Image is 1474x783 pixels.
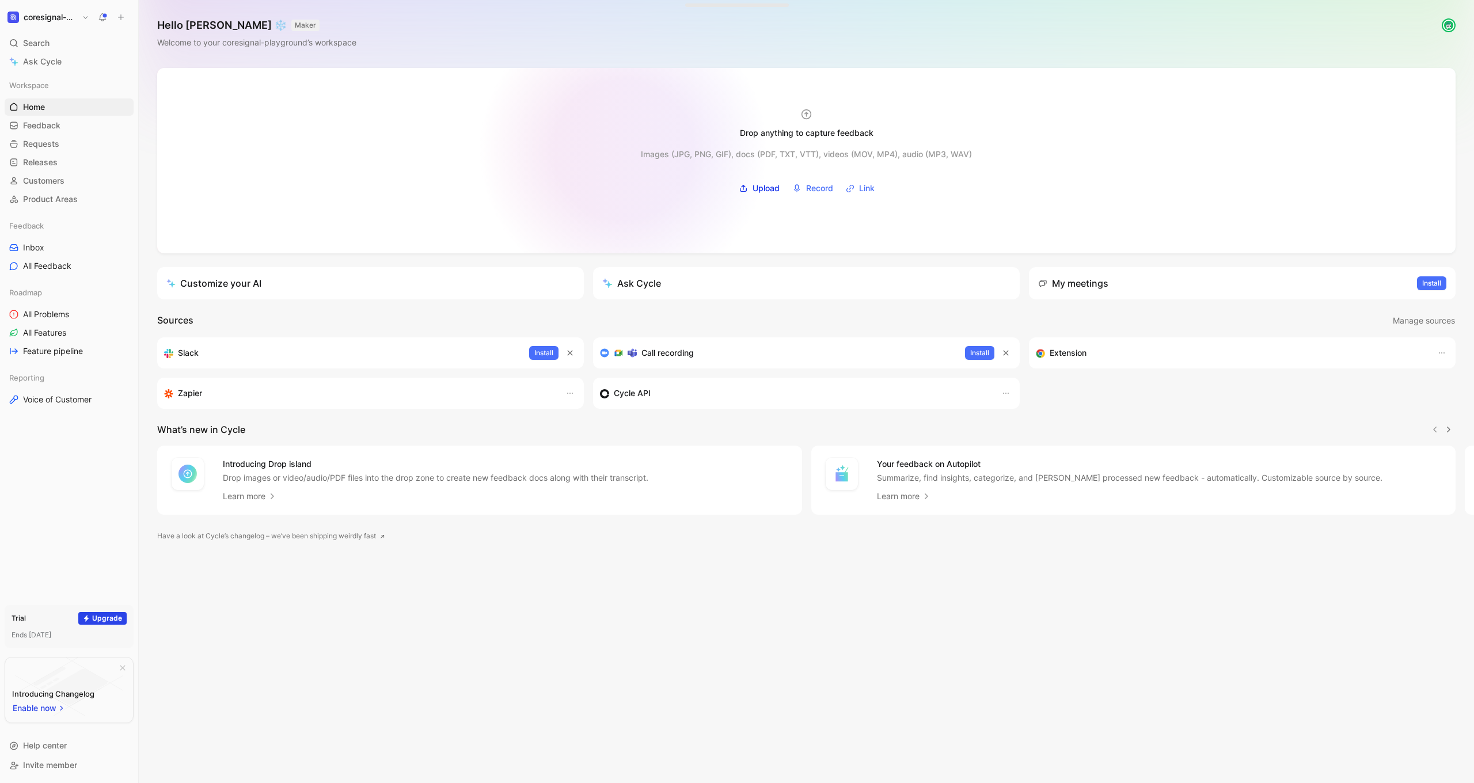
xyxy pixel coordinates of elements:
[5,239,134,256] a: Inbox
[9,287,42,298] span: Roadmap
[614,386,651,400] h3: Cycle API
[5,343,134,360] a: Feature pipeline
[13,701,58,715] span: Enable now
[23,157,58,168] span: Releases
[5,284,134,301] div: Roadmap
[23,309,69,320] span: All Problems
[178,346,199,360] h3: Slack
[877,489,931,503] a: Learn more
[5,217,134,234] div: Feedback
[23,394,92,405] span: Voice of Customer
[5,77,134,94] div: Workspace
[5,284,134,360] div: RoadmapAll ProblemsAll FeaturesFeature pipeline
[5,191,134,208] a: Product Areas
[164,386,554,400] div: Capture feedback from thousands of sources with Zapier (survey results, recordings, sheets, etc).
[23,101,45,113] span: Home
[5,217,134,275] div: FeedbackInboxAll Feedback
[157,36,356,50] div: Welcome to your coresignal-playground’s workspace
[5,9,92,25] button: coresignal-playgroundcoresignal-playground
[1036,346,1426,360] div: Capture feedback from anywhere on the web
[23,193,78,205] span: Product Areas
[157,313,193,328] h2: Sources
[5,154,134,171] a: Releases
[166,276,261,290] div: Customize your AI
[23,760,77,770] span: Invite member
[157,530,385,542] a: Have a look at Cycle’s changelog – we’ve been shipping weirdly fast
[1392,313,1456,328] button: Manage sources
[164,346,520,360] div: Sync your customers, send feedback and get updates in Slack
[842,180,879,197] button: Link
[877,457,1382,471] h4: Your feedback on Autopilot
[735,180,784,197] label: Upload
[23,740,67,750] span: Help center
[641,147,972,161] div: Images (JPG, PNG, GIF), docs (PDF, TXT, VTT), videos (MOV, MP4), audio (MP3, WAV)
[806,181,833,195] span: Record
[12,613,26,624] div: Trial
[23,345,83,357] span: Feature pipeline
[23,175,64,187] span: Customers
[5,324,134,341] a: All Features
[23,36,50,50] span: Search
[23,242,44,253] span: Inbox
[5,53,134,70] a: Ask Cycle
[157,18,356,32] h1: Hello [PERSON_NAME] ❄️
[600,386,990,400] div: Sync customers & send feedback from custom sources. Get inspired by our favorite use case
[859,181,875,195] span: Link
[12,687,94,701] div: Introducing Changelog
[178,386,202,400] h3: Zapier
[23,260,71,272] span: All Feedback
[641,346,694,360] h3: Call recording
[24,12,77,22] h1: coresignal-playground
[593,267,1020,299] button: Ask Cycle
[1038,276,1108,290] div: My meetings
[965,346,994,360] button: Install
[5,306,134,323] a: All Problems
[1443,20,1454,31] img: avatar
[1422,278,1441,289] span: Install
[223,457,648,471] h4: Introducing Drop island
[157,423,245,436] h2: What’s new in Cycle
[5,757,134,774] div: Invite member
[5,135,134,153] a: Requests
[1050,346,1086,360] h3: Extension
[5,369,134,386] div: Reporting
[5,391,134,408] a: Voice of Customer
[7,12,19,23] img: coresignal-playground
[5,737,134,754] div: Help center
[15,657,123,716] img: bg-BLZuj68n.svg
[1393,314,1455,328] span: Manage sources
[877,472,1382,484] p: Summarize, find insights, categorize, and [PERSON_NAME] processed new feedback - automatically. C...
[5,35,134,52] div: Search
[5,172,134,189] a: Customers
[5,369,134,408] div: ReportingVoice of Customer
[223,489,277,503] a: Learn more
[600,346,956,360] div: Record & transcribe meetings from Zoom, Meet & Teams.
[78,612,127,625] button: Upgrade
[223,472,648,484] p: Drop images or video/audio/PDF files into the drop zone to create new feedback docs along with th...
[5,98,134,116] a: Home
[740,126,873,140] div: Drop anything to capture feedback
[12,701,66,716] button: Enable now
[602,276,661,290] div: Ask Cycle
[970,347,989,359] span: Install
[9,79,49,91] span: Workspace
[9,220,44,231] span: Feedback
[5,257,134,275] a: All Feedback
[12,629,127,641] div: Ends [DATE]
[157,267,584,299] a: Customize your AI
[534,347,553,359] span: Install
[788,180,837,197] button: Record
[291,20,320,31] button: MAKER
[23,138,59,150] span: Requests
[529,346,559,360] button: Install
[23,327,66,339] span: All Features
[23,55,62,69] span: Ask Cycle
[23,120,60,131] span: Feedback
[1417,276,1446,290] button: Install
[5,117,134,134] a: Feedback
[9,372,44,383] span: Reporting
